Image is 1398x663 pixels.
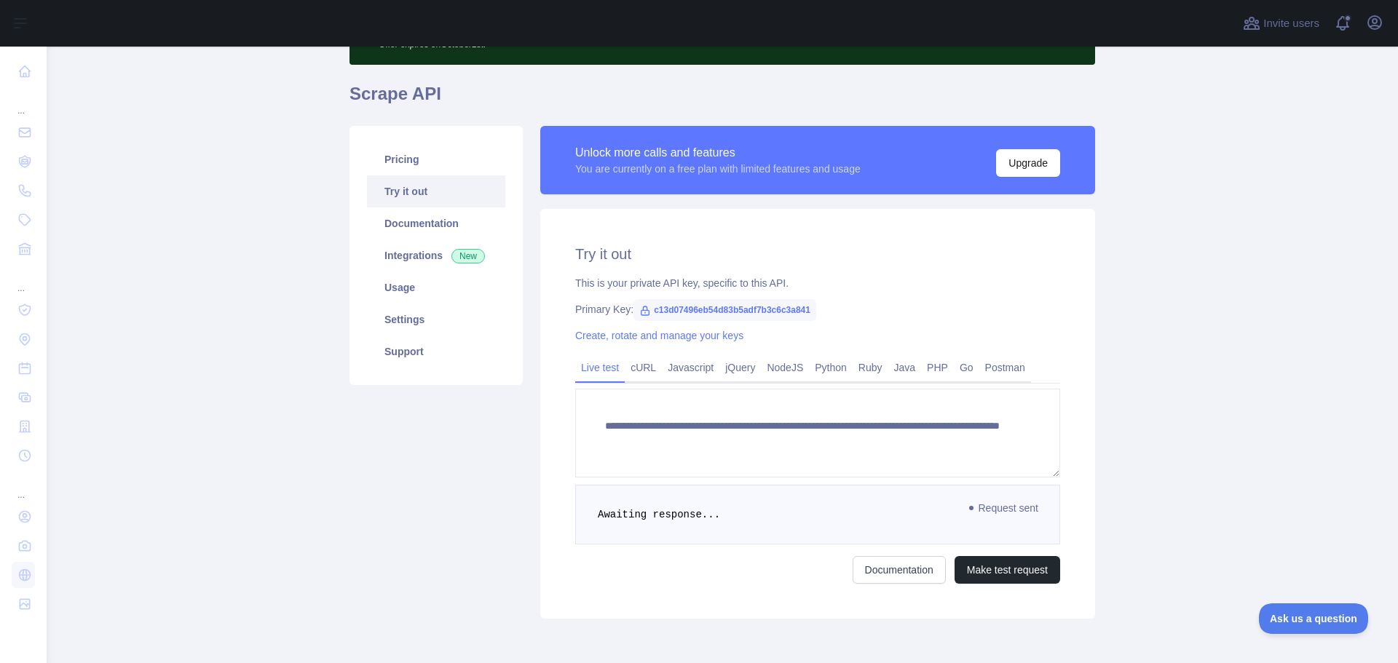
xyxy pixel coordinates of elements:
a: Documentation [853,556,946,584]
div: ... [12,472,35,501]
a: Create, rotate and manage your keys [575,330,743,341]
span: Invite users [1263,15,1319,32]
h1: Scrape API [349,82,1095,117]
div: ... [12,87,35,116]
a: jQuery [719,356,761,379]
a: Go [954,356,979,379]
div: Unlock more calls and features [575,144,861,162]
a: Postman [979,356,1031,379]
button: Make test request [955,556,1060,584]
iframe: Toggle Customer Support [1259,603,1369,634]
a: Javascript [662,356,719,379]
a: Integrations New [367,239,505,271]
div: Primary Key: [575,302,1060,317]
a: Settings [367,303,505,336]
a: Live test [575,356,625,379]
div: This is your private API key, specific to this API. [575,276,1060,290]
span: New [451,249,485,263]
button: Upgrade [996,149,1060,177]
a: Documentation [367,207,505,239]
span: Request sent [963,499,1046,517]
button: Invite users [1240,12,1322,35]
a: cURL [625,356,662,379]
a: Support [367,336,505,368]
a: Pricing [367,143,505,175]
a: Try it out [367,175,505,207]
a: NodeJS [761,356,809,379]
h2: Try it out [575,244,1060,264]
span: c13d07496eb54d83b5adf7b3c6c3a841 [633,299,816,321]
a: PHP [921,356,954,379]
a: Ruby [853,356,888,379]
a: Java [888,356,922,379]
a: Python [809,356,853,379]
a: Usage [367,271,505,303]
span: Awaiting response... [598,509,720,520]
div: ... [12,265,35,294]
div: You are currently on a free plan with limited features and usage [575,162,861,176]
